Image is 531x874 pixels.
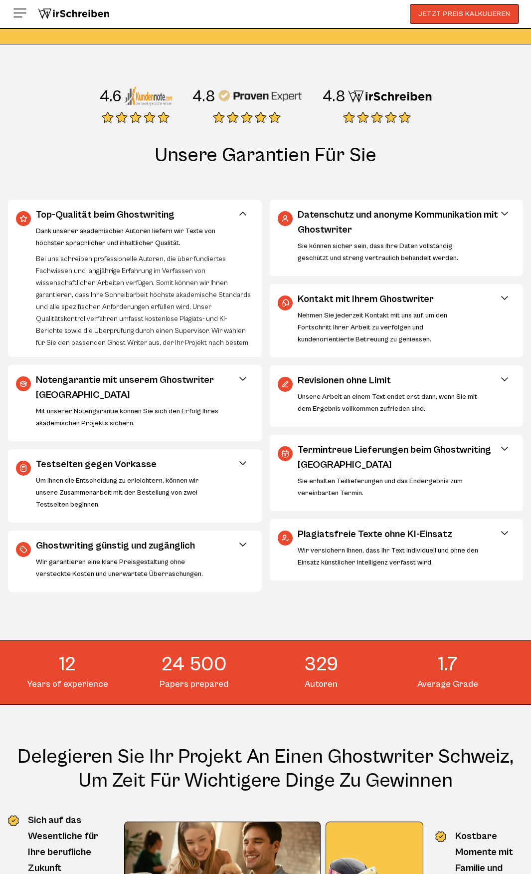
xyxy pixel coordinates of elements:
img: Top-Qualität beim Ghostwriting [16,211,31,226]
img: Datenschutz und anonyme Kommunikation mit Ghostwriter [278,211,293,226]
div: Unsere Arbeit an einem Text endet erst dann, wenn Sie mit dem Ergebnis vollkommen zufrieden sind. [298,391,481,415]
div: 4.6 [99,87,122,107]
img: stars [102,111,170,123]
h3: Plagiatsfreie Texte ohne KI-Einsatz [298,527,507,542]
span: Average Grade [417,676,478,692]
img: stars [343,111,411,123]
strong: 24 500 [160,652,228,676]
div: Nehmen Sie jederzeit Kontakt mit uns auf, um den Fortschritt Ihrer Arbeit zu verfolgen und kunden... [298,309,481,345]
h3: Testseiten gegen Vorkasse [36,457,245,472]
img: Notengarantie mit unserem Ghostwriter Schweiz [16,376,31,391]
span: Papers prepared [160,676,228,692]
img: stars [213,111,281,123]
div: Mit unserer Notengarantie können Sie sich den Erfolg Ihres akademischen Projekts sichern. [36,405,219,429]
div: Sie können sicher sein, dass Ihre Daten vollständig geschützt und streng vertraulich behandelt we... [298,240,481,264]
h3: Ghostwriting günstig und zugänglich [36,539,245,554]
div: Bei uns schreiben professionelle Autoren, die über fundiertes Fachwissen und langjährige Erfahrun... [36,253,254,349]
h3: Notengarantie mit unserem Ghostwriter [GEOGRAPHIC_DATA] [36,373,245,403]
h3: Termintreue Lieferungen beim Ghostwriting [GEOGRAPHIC_DATA] [298,443,507,473]
img: Plagiatsfreie Texte ohne KI-Einsatz [278,531,293,546]
strong: 329 [304,652,338,676]
img: Menu open [12,5,28,21]
strong: 12 [27,652,108,676]
img: Revisionen ohne Limit [278,377,293,392]
img: Testseiten gegen Vorkasse [16,461,31,476]
strong: 1.7 [417,652,478,676]
div: 4.8 [322,87,346,107]
img: Kundennote [124,86,172,106]
div: Wir versichern Ihnen, dass Ihr Text individuell und ohne den Einsatz künstlicher Intelligenz verf... [298,545,481,569]
button: JETZT PREIS KALKULIEREN [410,4,519,24]
div: 4.8 [192,87,215,107]
div: Wir garantieren eine klare Preisgestaltung ohne versteckte Kosten und unerwartete Überraschungen. [36,556,219,580]
h3: Datenschutz und anonyme Kommunikation mit Ghostwriter [298,208,507,238]
div: Um Ihnen die Entscheidung zu erleichtern, können wir unsere Zusammenarbeit mit der Bestellung von... [36,475,219,511]
h3: Revisionen ohne Limit [298,373,507,388]
span: Years of experience [27,676,108,692]
h2: Delegieren Sie Ihr Projekt an einen Ghostwriter Schweiz, um Zeit für wichtigere Dinge zu gewinnen [8,745,523,793]
h3: Kontakt mit Ihrem Ghostwriter [298,292,507,307]
h2: Unsere Garantien für Sie [8,143,523,187]
span: Autoren [304,676,338,692]
div: Dank unserer akademischen Autoren liefern wir Texte von höchster sprachlicher und inhaltlicher Qu... [36,225,219,249]
div: Sie erhalten Teillieferungen und das Endergebnis zum vereinbarten Termin. [298,475,481,499]
img: logo wirschreiben [38,4,110,24]
h3: Top-Qualität beim Ghostwriting [36,208,245,223]
img: Kontakt mit Ihrem Ghostwriter [278,295,293,310]
img: Ghostwriting günstig und zugänglich [16,542,31,557]
img: Termintreue Lieferungen beim Ghostwriting Schweiz [278,446,293,461]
